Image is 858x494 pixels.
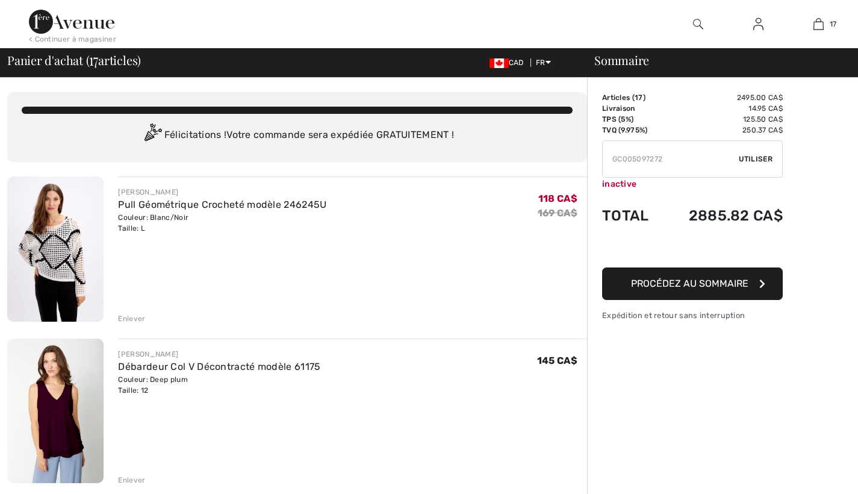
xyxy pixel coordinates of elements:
a: Pull Géométrique Crocheté modèle 246245U [118,199,326,210]
span: 17 [830,19,837,30]
div: Couleur: Deep plum Taille: 12 [118,374,320,396]
td: 2885.82 CA$ [662,195,783,236]
div: Couleur: Blanc/Noir Taille: L [118,212,326,234]
span: CAD [490,58,529,67]
div: Enlever [118,475,145,486]
span: 118 CA$ [538,193,577,204]
s: 169 CA$ [538,207,577,219]
div: Enlever [118,313,145,324]
a: Débardeur Col V Décontracté modèle 61175 [118,361,320,372]
div: Expédition et retour sans interruption [602,310,783,321]
a: Se connecter [744,17,773,32]
img: Débardeur Col V Décontracté modèle 61175 [7,339,104,484]
div: [PERSON_NAME] [118,349,320,360]
iframe: PayPal-paypal [602,236,783,263]
td: Livraison [602,103,662,114]
img: Pull Géométrique Crocheté modèle 246245U [7,177,104,322]
td: TVQ (9.975%) [602,125,662,136]
img: 1ère Avenue [29,10,114,34]
td: 125.50 CA$ [662,114,783,125]
div: inactive [602,178,783,190]
img: recherche [693,17,703,31]
a: 17 [789,17,848,31]
img: Mon panier [813,17,824,31]
span: 145 CA$ [537,355,577,366]
td: 250.37 CA$ [662,125,783,136]
td: 2495.00 CA$ [662,92,783,103]
div: Sommaire [580,54,851,66]
span: 17 [89,51,98,67]
div: < Continuer à magasiner [29,34,116,45]
td: 14.95 CA$ [662,103,783,114]
div: [PERSON_NAME] [118,187,326,198]
span: Procédez au sommaire [631,278,748,289]
td: TPS (5%) [602,114,662,125]
input: Code promo [603,141,739,177]
span: FR [536,58,551,67]
img: Mes infos [753,17,763,31]
span: 17 [635,93,643,102]
button: Procédez au sommaire [602,267,783,300]
span: Utiliser [739,154,773,164]
span: Panier d'achat ( articles) [7,54,141,66]
img: Congratulation2.svg [140,123,164,148]
td: Articles ( ) [602,92,662,103]
div: Félicitations ! Votre commande sera expédiée GRATUITEMENT ! [22,123,573,148]
img: Canadian Dollar [490,58,509,68]
iframe: Ouvre un widget dans lequel vous pouvez chatter avec l’un de nos agents [780,458,846,488]
td: Total [602,195,662,236]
